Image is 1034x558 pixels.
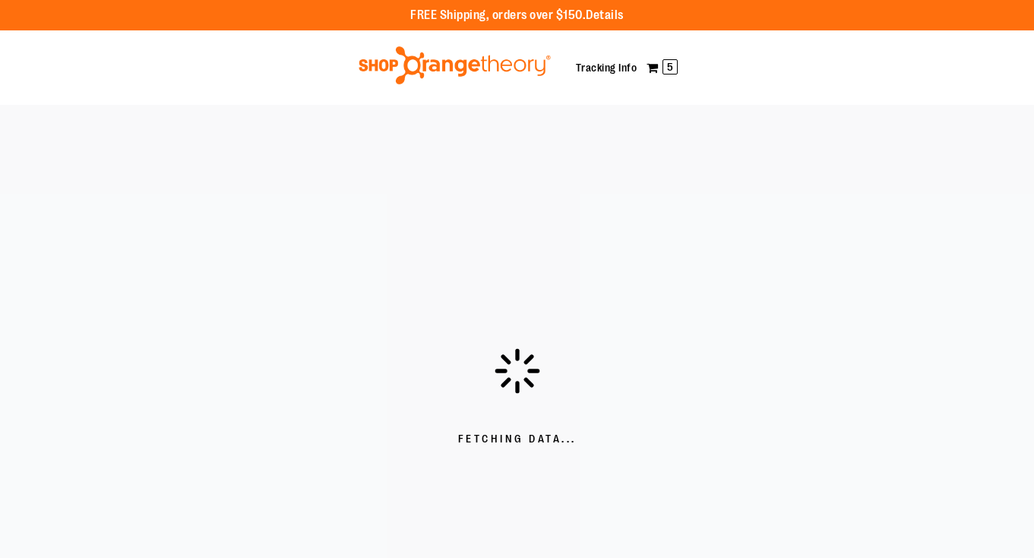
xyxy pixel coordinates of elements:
span: Fetching Data... [458,432,577,447]
a: Details [586,8,624,22]
img: Shop Orangetheory [356,46,553,84]
a: Tracking Info [576,62,637,74]
p: FREE Shipping, orders over $150. [410,7,624,24]
span: 5 [662,59,678,75]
